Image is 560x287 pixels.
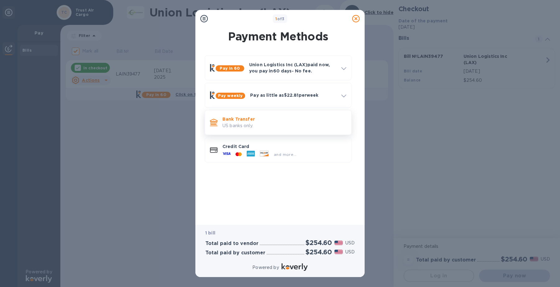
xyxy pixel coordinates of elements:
p: Bank Transfer [222,116,346,122]
p: Credit Card [222,143,346,150]
p: US banks only. [222,123,346,129]
h2: $254.60 [306,248,332,256]
img: USD [334,250,343,254]
b: Pay weekly [218,93,243,98]
p: Pay as little as $22.81 per week [250,92,336,98]
img: USD [334,241,343,245]
b: Pay in 60 [220,66,240,71]
p: Powered by [252,264,279,271]
h3: Total paid by customer [205,250,265,256]
b: 1 bill [205,230,215,235]
h1: Payment Methods [203,30,353,43]
b: of 3 [275,16,285,21]
h2: $254.60 [306,239,332,247]
span: and more... [274,152,296,157]
p: Union Logistics Inc (LAX) paid now, you pay in 60 days - No fee. [249,62,336,74]
img: Logo [282,263,308,271]
h3: Total paid to vendor [205,241,259,247]
p: USD [345,240,355,246]
span: 1 [275,16,277,21]
p: USD [345,249,355,255]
